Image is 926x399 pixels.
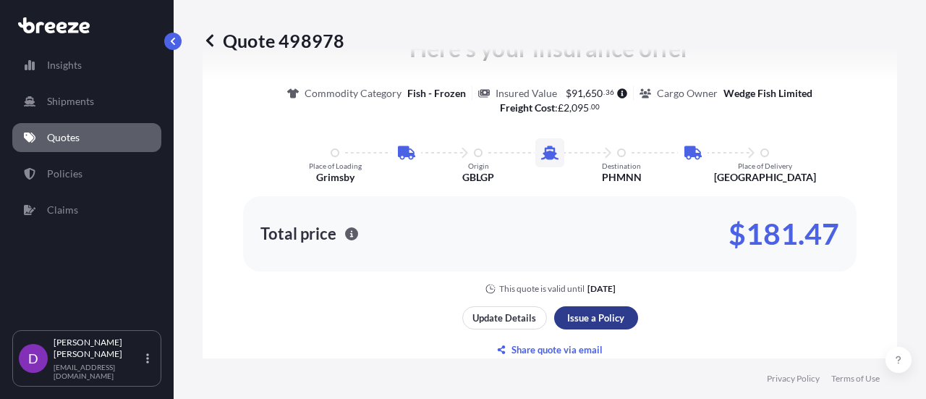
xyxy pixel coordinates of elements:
p: Issue a Policy [567,311,624,325]
p: Grimsby [316,170,354,185]
p: PHMNN [602,170,642,185]
p: [GEOGRAPHIC_DATA] [714,170,816,185]
span: , [583,88,585,98]
p: Policies [47,167,82,181]
button: Issue a Policy [554,306,638,329]
span: 00 [591,104,600,109]
p: Update Details [472,311,536,325]
p: This quote is valid until [499,283,585,295]
p: [DATE] [587,283,616,295]
p: Insured Value [496,86,557,101]
span: 2 [564,103,569,113]
p: $181.47 [729,222,839,245]
span: , [569,103,572,113]
p: : [500,101,600,115]
button: Share quote via email [462,338,638,361]
p: Wedge Fish Limited [723,86,812,101]
a: Policies [12,159,161,188]
span: . [603,90,605,95]
p: Insights [47,58,82,72]
span: 36 [606,90,614,95]
p: Share quote via email [511,343,603,357]
p: [EMAIL_ADDRESS][DOMAIN_NAME] [54,363,143,380]
p: Total price [260,227,336,241]
p: [PERSON_NAME] [PERSON_NAME] [54,337,143,360]
span: $ [566,88,572,98]
p: GBLGP [462,170,494,185]
p: Place of Loading [309,161,362,170]
p: Commodity Category [305,86,402,101]
p: Shipments [47,94,94,109]
b: Freight Cost [500,101,555,114]
a: Terms of Use [831,373,880,385]
p: Fish - Frozen [407,86,466,101]
a: Quotes [12,123,161,152]
span: D [28,351,38,366]
p: Claims [47,203,78,217]
p: Quote 498978 [203,29,344,52]
span: 91 [572,88,583,98]
button: Update Details [462,306,547,329]
a: Privacy Policy [767,373,820,385]
p: Place of Delivery [738,161,792,170]
a: Shipments [12,87,161,116]
span: . [590,104,591,109]
p: Origin [468,161,489,170]
span: 650 [585,88,603,98]
p: Quotes [47,130,80,145]
a: Insights [12,51,161,80]
span: 095 [572,103,589,113]
p: Destination [602,161,641,170]
a: Claims [12,196,161,224]
span: £ [558,103,564,113]
p: Cargo Owner [657,86,718,101]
